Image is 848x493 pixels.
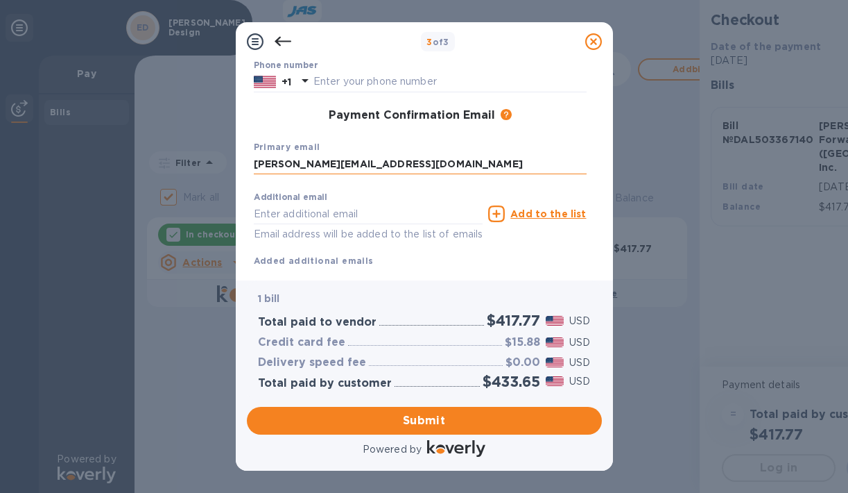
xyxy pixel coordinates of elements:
h3: Credit card fee [258,336,345,349]
b: of 3 [426,37,449,47]
p: Email address will be added to the list of emails [254,226,483,242]
b: Primary email [254,142,320,152]
input: Enter your primary name [254,154,587,175]
input: Enter your phone number [313,72,587,92]
span: Submit [258,412,591,429]
h3: $0.00 [505,356,540,369]
button: Submit [247,407,602,435]
h3: Delivery speed fee [258,356,366,369]
h2: $417.77 [487,312,540,329]
label: Phone number [254,62,318,70]
p: USD [569,335,590,350]
b: 1 bill [258,293,280,304]
p: USD [569,314,590,328]
h3: $15.88 [505,336,540,349]
img: USD [546,376,564,386]
u: Add to the list [510,208,586,219]
b: Added additional emails [254,256,374,266]
p: Powered by [363,442,422,457]
h3: Payment Confirmation Email [329,109,495,122]
label: Additional email [254,194,327,202]
img: Logo [427,440,485,457]
p: USD [569,374,590,389]
h2: $433.65 [483,373,540,390]
img: US [254,74,276,90]
img: USD [546,337,564,347]
img: USD [546,358,564,367]
p: +1 [282,75,291,89]
span: 3 [426,37,432,47]
input: Enter additional email [254,203,483,224]
img: USD [546,316,564,326]
p: USD [569,356,590,370]
h3: Total paid to vendor [258,316,377,329]
h3: Total paid by customer [258,377,392,390]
